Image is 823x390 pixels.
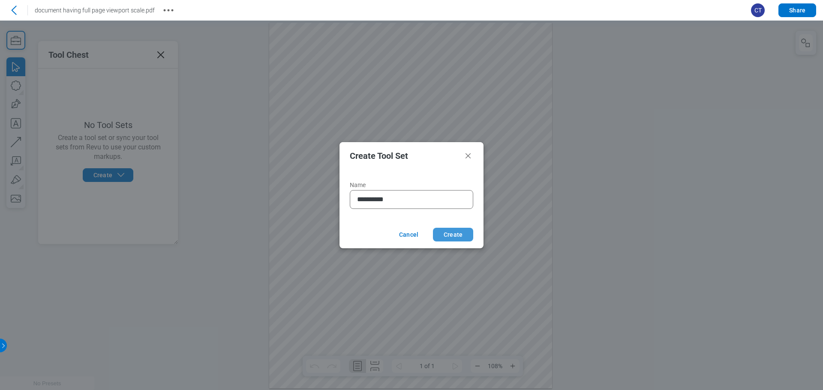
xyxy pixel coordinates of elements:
button: Create [433,228,473,241]
button: Cancel [389,228,426,241]
h2: Create Tool Set [350,151,460,161]
button: Share [778,3,816,17]
h1: document having full page viewport scale.pdf [35,6,155,15]
span: Name [350,182,366,188]
button: Close [463,151,473,161]
span: CT [751,3,765,17]
button: More actions [162,3,175,17]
